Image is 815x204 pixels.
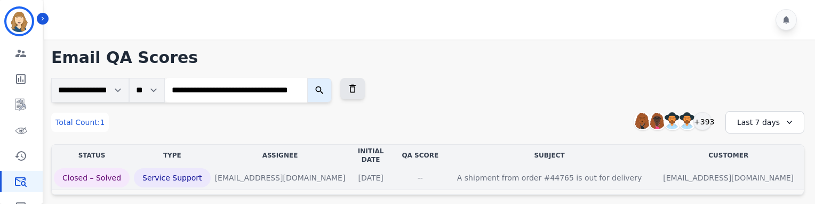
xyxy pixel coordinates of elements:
[134,168,211,187] p: Service Support
[449,168,651,187] p: A shipment from order #44765 is out for delivery
[6,9,32,34] img: Bordered avatar
[215,172,346,183] div: [EMAIL_ADDRESS][DOMAIN_NAME]
[51,48,804,67] h1: Email QA Scores
[134,151,211,160] div: Type
[51,113,109,132] div: Total Count:
[100,118,105,127] span: 1
[396,172,444,183] div: --
[693,112,712,130] div: +393
[54,151,130,160] div: Status
[725,111,804,134] div: Last 7 days
[215,151,346,160] div: Assignee
[449,151,651,160] div: Subject
[396,151,444,160] div: QA Score
[654,151,802,160] div: Customer
[54,168,130,187] p: Closed – Solved
[349,147,391,164] div: Initial Date
[654,168,802,187] p: [EMAIL_ADDRESS][DOMAIN_NAME]
[349,168,391,187] p: [DATE]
